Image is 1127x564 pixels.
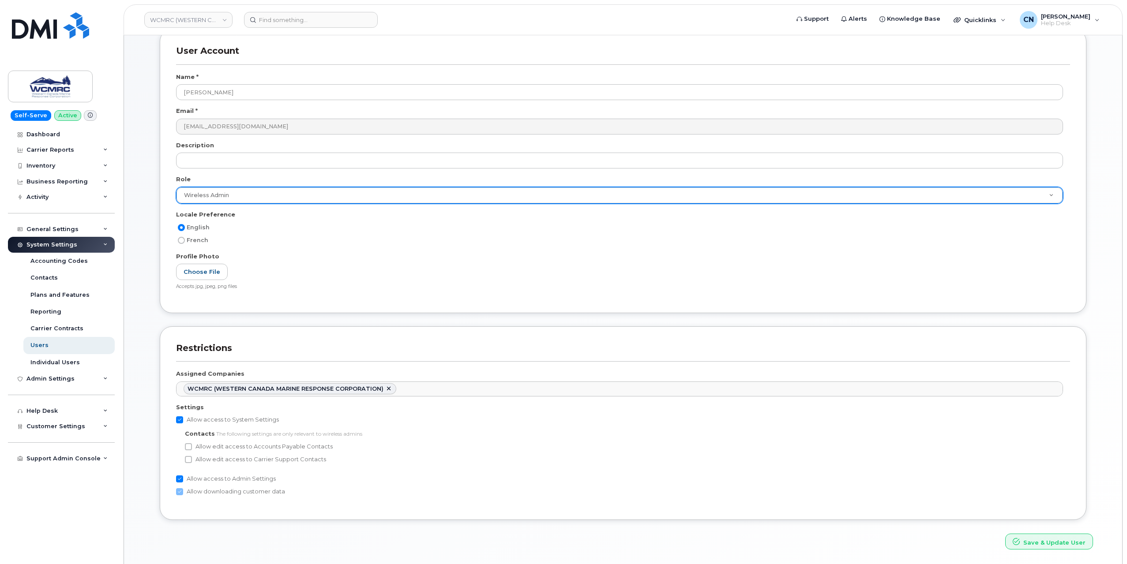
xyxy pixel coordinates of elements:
label: Choose File [176,264,228,280]
button: Save & Update User [1005,534,1093,550]
label: Allow edit access to Carrier Support Contacts [185,454,326,465]
a: Alerts [835,10,873,28]
label: Assigned Companies [176,370,244,378]
label: Name * [176,73,199,81]
div: Quicklinks [947,11,1012,29]
input: Allow edit access to Carrier Support Contacts [185,456,192,463]
span: French [187,237,208,243]
input: Allow downloading customer data [176,488,183,495]
a: Knowledge Base [873,10,947,28]
div: Accepts jpg, jpeg, png files [176,284,1063,290]
span: CN [1023,15,1034,25]
input: Find something... [244,12,378,28]
span: Help Desk [1041,20,1090,27]
a: WCMRC (WESTERN CANADA MARINE RESPONSE CORPORATION) [144,12,233,28]
label: Allow access to System Settings [176,415,279,425]
label: Locale Preference [176,210,235,219]
label: Email * [176,107,198,115]
input: Allow access to Admin Settings [176,475,183,482]
label: Description [176,141,214,149]
a: Support [790,10,835,28]
label: Allow access to Admin Settings [176,474,276,484]
span: Support [804,15,829,23]
input: Allow edit access to Accounts Payable Contacts [185,443,192,450]
label: Contacts [185,430,215,438]
input: English [178,224,185,231]
span: Wireless Admin [179,191,229,199]
span: The following settings are only relevant to wireless admins [216,430,362,437]
span: Knowledge Base [887,15,940,23]
h3: User Account [176,45,1070,64]
label: Allow downloading customer data [176,486,285,497]
div: Connor Nguyen [1014,11,1106,29]
div: WCMRC (WESTERN CANADA MARINE RESPONSE CORPORATION) [188,385,383,392]
span: Quicklinks [964,16,996,23]
span: English [187,224,210,231]
label: Allow edit access to Accounts Payable Contacts [185,441,333,452]
a: Wireless Admin [177,187,1063,203]
input: French [178,237,185,244]
label: Settings [176,403,204,411]
span: [PERSON_NAME] [1041,13,1090,20]
label: Role [176,175,191,183]
span: Alerts [849,15,867,23]
label: Profile Photo [176,252,219,261]
h3: Restrictions [176,343,1070,362]
input: Allow access to System Settings [176,416,183,423]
